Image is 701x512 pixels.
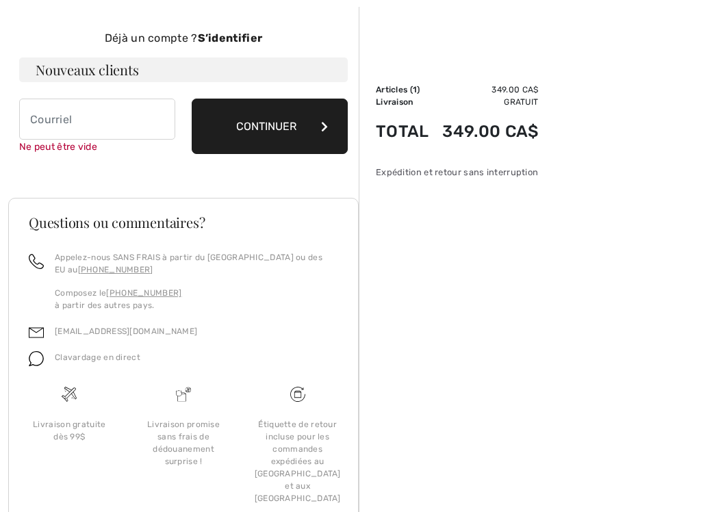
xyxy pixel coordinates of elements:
div: Livraison gratuite dès 99$ [23,418,116,443]
button: Continuer [192,99,348,154]
a: [PHONE_NUMBER] [78,265,153,274]
td: 349.00 CA$ [434,84,539,96]
img: email [29,325,44,340]
span: 1 [413,85,417,94]
td: Livraison [376,96,434,108]
td: Total [376,108,434,155]
img: Livraison gratuite dès 99$ [62,387,77,402]
strong: S’identifier [198,31,263,44]
a: [PHONE_NUMBER] [106,288,181,298]
span: Clavardage en direct [55,353,140,362]
img: chat [29,351,44,366]
h3: Questions ou commentaires? [29,216,338,229]
div: Ne peut être vide [19,140,175,154]
img: Livraison promise sans frais de dédouanement surprise&nbsp;! [176,387,191,402]
img: Livraison gratuite dès 99$ [290,387,305,402]
div: Déjà un compte ? [19,30,348,47]
td: Gratuit [434,96,539,108]
td: Articles ( ) [376,84,434,96]
div: Étiquette de retour incluse pour les commandes expédiées au [GEOGRAPHIC_DATA] et aux [GEOGRAPHIC_... [251,418,344,504]
h3: Nouveaux clients [19,57,348,82]
input: Courriel [19,99,175,140]
img: call [29,254,44,269]
div: Expédition et retour sans interruption [376,166,538,179]
div: Livraison promise sans frais de dédouanement surprise ! [138,418,230,468]
p: Appelez-nous SANS FRAIS à partir du [GEOGRAPHIC_DATA] ou des EU au [55,251,338,276]
td: 349.00 CA$ [434,108,539,155]
p: Composez le à partir des autres pays. [55,287,338,311]
a: [EMAIL_ADDRESS][DOMAIN_NAME] [55,327,197,336]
